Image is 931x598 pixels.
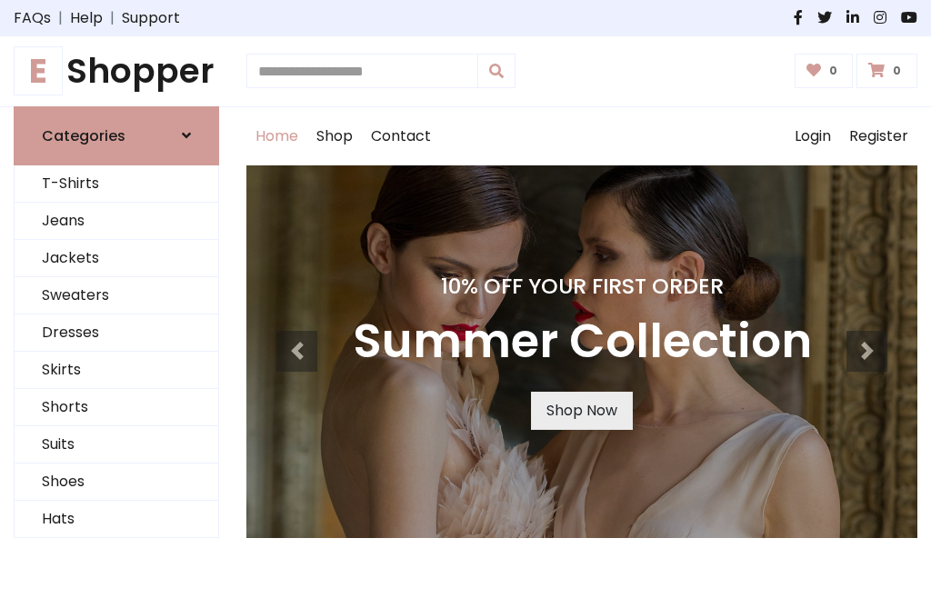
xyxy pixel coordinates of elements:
a: Suits [15,426,218,463]
h4: 10% Off Your First Order [353,274,812,299]
a: 0 [856,54,917,88]
a: Home [246,107,307,165]
h6: Categories [42,127,125,145]
a: Skirts [15,352,218,389]
a: Help [70,7,103,29]
a: Jackets [15,240,218,277]
a: Jeans [15,203,218,240]
a: Sweaters [15,277,218,314]
span: E [14,46,63,95]
a: T-Shirts [15,165,218,203]
a: Hats [15,501,218,538]
a: Register [840,107,917,165]
a: 0 [795,54,854,88]
span: 0 [825,63,842,79]
a: Dresses [15,314,218,352]
a: Support [122,7,180,29]
span: | [51,7,70,29]
a: Login [786,107,840,165]
a: Contact [362,107,440,165]
a: Shorts [15,389,218,426]
h1: Shopper [14,51,219,92]
a: EShopper [14,51,219,92]
a: Shop Now [531,392,633,430]
a: Shoes [15,463,218,501]
a: Categories [14,106,219,165]
span: | [103,7,122,29]
span: 0 [888,63,906,79]
a: Shop [307,107,362,165]
a: FAQs [14,7,51,29]
h3: Summer Collection [353,314,812,370]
